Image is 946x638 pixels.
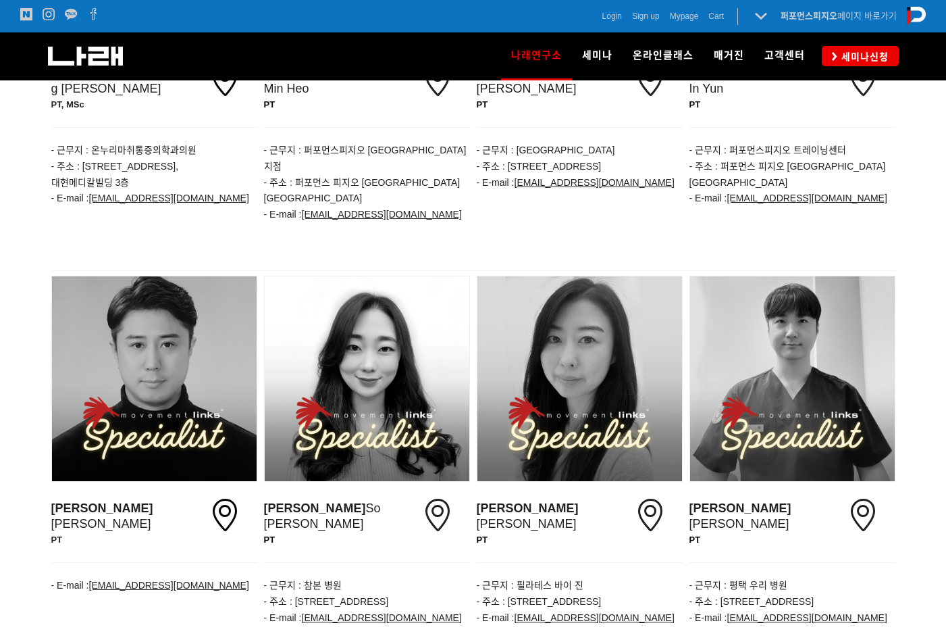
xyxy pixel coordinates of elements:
span: Young [PERSON_NAME] [51,66,180,95]
a: Login [602,9,622,23]
span: So [PERSON_NAME] [264,501,381,531]
span: - E-mail : [264,612,302,623]
span: - 주소 : [STREET_ADDRESS] [477,596,602,607]
a: Mypage [670,9,699,23]
a: 퍼포먼스피지오페이지 바로가기 [781,11,897,21]
a: Sign up [632,9,660,23]
a: Cart [708,9,724,23]
span: 대현메디칼빌딩 3층 [51,177,130,188]
span: - E-mail : [689,612,727,623]
span: PT [689,99,701,109]
span: - E-mail : [51,580,89,591]
a: 세미나 [572,32,623,80]
a: 고객센터 [754,32,815,80]
span: - 주소 : 퍼포먼스 피지오 [GEOGRAPHIC_DATA] [GEOGRAPHIC_DATA] [689,161,886,188]
span: - 근무지 : 필라테스 바이 진 [477,580,583,591]
a: [EMAIL_ADDRESS][DOMAIN_NAME] [302,210,462,220]
span: - 근무지 : 참본 병원 [264,580,342,591]
a: [EMAIL_ADDRESS][DOMAIN_NAME] [727,613,887,623]
u: [EMAIL_ADDRESS][DOMAIN_NAME] [302,612,462,623]
span: - 근무지 : 퍼포먼스피지오 [GEOGRAPHIC_DATA]지점 [264,145,467,172]
span: - E-mail : [264,209,302,220]
span: 고객센터 [764,49,805,62]
span: 세미나 [582,49,612,62]
span: - 근무지 : 온누리마취통증의학과의원 [51,145,196,155]
u: [EMAIL_ADDRESS][DOMAIN_NAME] [727,612,887,623]
span: PT [264,535,275,545]
span: PT [264,99,275,109]
span: [PERSON_NAME] [477,66,579,95]
a: [EMAIL_ADDRESS][DOMAIN_NAME] [727,193,887,203]
span: PT [689,535,701,545]
span: Suk Min Heo [264,66,387,95]
span: 매거진 [714,49,744,62]
span: - 주소 : [STREET_ADDRESS] [689,596,814,607]
span: PT [477,99,488,109]
span: - E-mail : [477,612,515,623]
span: [PERSON_NAME] [477,501,579,531]
strong: [PERSON_NAME] [264,501,366,515]
span: PT [477,535,488,545]
span: - 주소 : [STREET_ADDRESS] [264,596,389,607]
span: - E-mail : [477,177,515,188]
a: [EMAIL_ADDRESS][DOMAIN_NAME] [89,581,249,591]
span: - 근무지 : 퍼포먼스피지오 트레이닝센터 [689,145,846,155]
a: [EMAIL_ADDRESS][DOMAIN_NAME] [515,178,675,188]
strong: PT, MSc [51,99,84,109]
a: [EMAIL_ADDRESS][DOMAIN_NAME] [515,613,675,623]
span: 세미나신청 [837,50,889,64]
a: [EMAIL_ADDRESS][DOMAIN_NAME] [302,613,462,623]
span: - E-mail : [689,193,727,203]
strong: [PERSON_NAME] [689,501,791,515]
span: - 근무지 : 평택 우리 병원 [689,580,787,591]
strong: 퍼포먼스피지오 [781,11,837,21]
span: 나래연구소 [511,45,562,66]
span: - E-mail : [51,193,89,203]
span: - 주소 : [STREET_ADDRESS], [51,161,179,172]
span: - 주소 : [STREET_ADDRESS] [477,161,602,172]
span: 온라인클래스 [633,49,693,62]
span: [PERSON_NAME] [51,501,153,531]
a: 세미나신청 [822,46,899,66]
u: [EMAIL_ADDRESS][DOMAIN_NAME] [515,177,675,188]
span: - 근무지 : [GEOGRAPHIC_DATA] [477,145,615,155]
u: [EMAIL_ADDRESS][DOMAIN_NAME] [515,612,675,623]
span: - 주소 : 퍼포먼스 피지오 [GEOGRAPHIC_DATA] [GEOGRAPHIC_DATA] [264,177,461,204]
strong: PT [51,535,63,545]
strong: [PERSON_NAME] [51,501,153,515]
a: 온라인클래스 [623,32,704,80]
a: 매거진 [704,32,754,80]
strong: [PERSON_NAME] [477,501,579,515]
a: [EMAIL_ADDRESS][DOMAIN_NAME] [89,193,249,203]
a: 나래연구소 [501,32,572,80]
span: Sang In Yun [689,66,820,95]
span: [PERSON_NAME] [689,501,791,531]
